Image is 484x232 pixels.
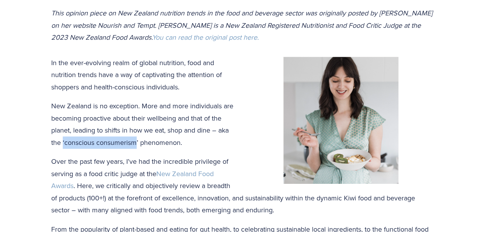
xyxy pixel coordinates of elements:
p: Over the past few years, I’ve had the incredible privilege of serving as a food critic judge at t... [51,155,433,216]
a: You can read the original post here. [152,32,259,42]
em: This opinion piece on New Zealand nutrition trends in the food and beverage sector was originally... [51,8,434,42]
p: In the ever-evolving realm of global nutrition, food and nutrition trends have a way of captivati... [51,57,433,93]
p: New Zealand is no exception. More and more individuals are becoming proactive about their wellbei... [51,100,433,148]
